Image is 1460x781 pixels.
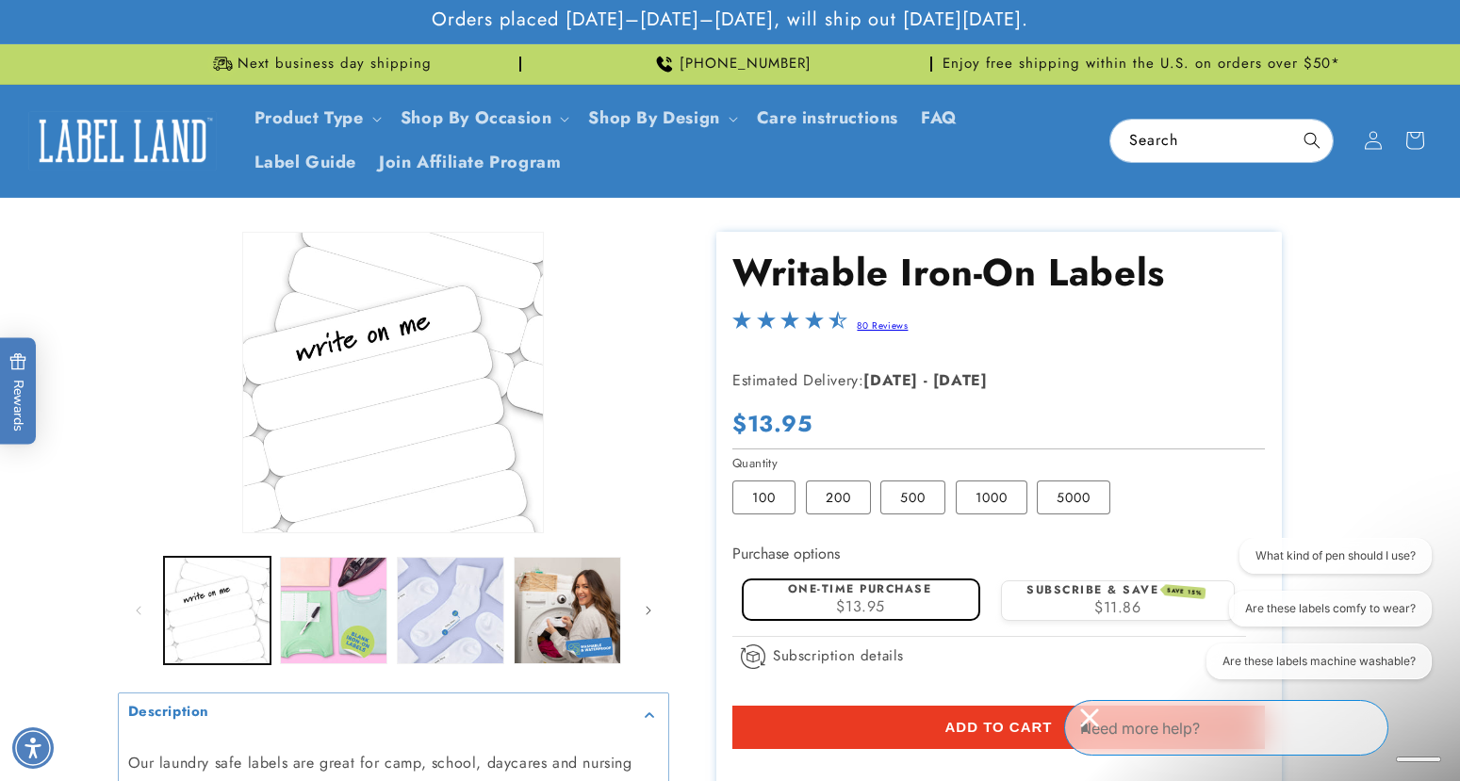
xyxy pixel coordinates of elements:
a: Shop By Design [588,106,719,130]
label: 500 [880,480,945,514]
iframe: Gorgias Floating Chat [1064,692,1441,762]
img: Label Land [28,111,217,170]
a: Label Guide [243,140,369,185]
label: 1000 [956,480,1027,514]
label: 200 [806,480,871,514]
label: Purchase options [732,543,840,564]
summary: Product Type [243,96,389,140]
span: $11.86 [1094,596,1141,618]
span: Subscription details [773,644,904,667]
a: 80 Reviews [857,318,908,333]
h1: Writable Iron-On Labels [732,248,1265,297]
span: FAQ [921,107,958,129]
span: Join Affiliate Program [379,152,561,173]
strong: [DATE] [863,369,918,391]
span: Shop By Occasion [401,107,552,129]
label: 5000 [1037,480,1110,514]
div: Announcement [118,44,521,84]
h2: Description [128,703,210,722]
a: Label Land [22,105,224,177]
summary: Shop By Occasion [389,96,578,140]
legend: Quantity [732,454,779,473]
span: [PHONE_NUMBER] [680,55,812,73]
button: Search [1291,120,1333,161]
button: Load image 4 in gallery view [514,557,621,664]
button: Add to cart [732,706,1265,749]
button: Slide right [628,590,669,631]
span: $13.95 [836,595,885,617]
button: Load image 1 in gallery view [164,557,271,664]
a: Join Affiliate Program [368,140,572,185]
span: SAVE 15% [1164,585,1206,600]
span: $13.95 [732,407,812,440]
label: One-time purchase [788,580,932,597]
button: Load image 3 in gallery view [397,557,504,664]
span: Label Guide [254,152,357,173]
span: Orders placed [DATE]–[DATE]–[DATE], will ship out [DATE][DATE]. [432,8,1028,32]
button: Slide left [118,590,159,631]
strong: - [924,369,928,391]
div: Announcement [940,44,1343,84]
a: Care instructions [746,96,910,140]
span: 4.3-star overall rating [732,316,847,337]
span: Enjoy free shipping within the U.S. on orders over $50* [943,55,1340,73]
button: Load image 2 in gallery view [280,557,387,664]
span: Next business day shipping [238,55,432,73]
span: Add to cart [944,719,1052,736]
summary: Description [119,693,668,736]
a: Product Type [254,106,364,130]
span: Care instructions [757,107,898,129]
div: Announcement [529,44,932,84]
iframe: Gorgias live chat conversation starters [1192,538,1441,696]
a: FAQ [910,96,969,140]
label: 100 [732,480,796,514]
div: Accessibility Menu [12,727,54,769]
p: Estimated Delivery: [732,367,1204,395]
label: Subscribe & save [1026,581,1206,598]
span: Rewards [9,352,27,431]
strong: [DATE] [933,369,988,391]
summary: Shop By Design [577,96,745,140]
